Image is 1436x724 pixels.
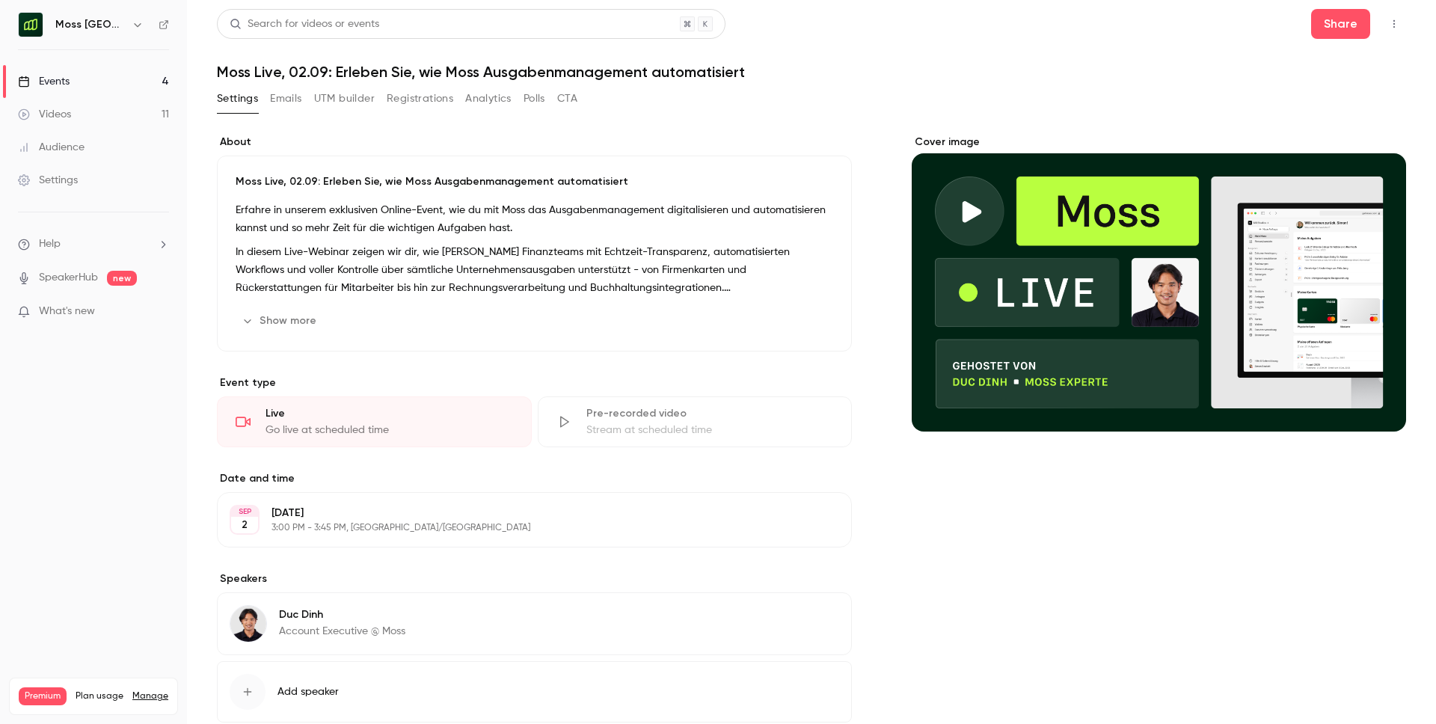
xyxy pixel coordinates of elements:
button: UTM builder [314,87,375,111]
img: Moss Deutschland [19,13,43,37]
div: LiveGo live at scheduled time [217,396,532,447]
button: Polls [524,87,545,111]
button: CTA [557,87,577,111]
p: In diesem Live-Webinar zeigen wir dir, wie [PERSON_NAME] Finanzteams mit Echtzeit-Transparenz, au... [236,243,833,297]
button: Show more [236,309,325,333]
p: 3:00 PM - 3:45 PM, [GEOGRAPHIC_DATA]/[GEOGRAPHIC_DATA] [271,522,773,534]
div: Stream at scheduled time [586,423,834,438]
p: 2 [242,518,248,533]
button: Settings [217,87,258,111]
div: Pre-recorded videoStream at scheduled time [538,396,853,447]
button: Analytics [465,87,512,111]
label: About [217,135,852,150]
div: Audience [18,140,85,155]
span: new [107,271,137,286]
label: Cover image [912,135,1406,150]
span: Premium [19,687,67,705]
button: Emails [270,87,301,111]
span: Plan usage [76,690,123,702]
div: Settings [18,173,78,188]
div: Duc DinhDuc DinhAccount Executive @ Moss [217,592,852,655]
iframe: Noticeable Trigger [151,305,169,319]
span: Help [39,236,61,252]
span: What's new [39,304,95,319]
div: Pre-recorded video [586,406,834,421]
button: Registrations [387,87,453,111]
div: SEP [231,506,258,517]
p: Account Executive @ Moss [279,624,405,639]
div: Search for videos or events [230,16,379,32]
div: Events [18,74,70,89]
span: Add speaker [277,684,339,699]
a: SpeakerHub [39,270,98,286]
li: help-dropdown-opener [18,236,169,252]
h1: Moss Live, 02.09: Erleben Sie, wie Moss Ausgabenmanagement automatisiert [217,63,1406,81]
a: Manage [132,690,168,702]
section: Cover image [912,135,1406,432]
p: Event type [217,375,852,390]
button: Add speaker [217,661,852,723]
button: Share [1311,9,1370,39]
p: Erfahre in unserem exklusiven Online-Event, wie du mit Moss das Ausgabenmanagement digitalisieren... [236,201,833,237]
div: Videos [18,107,71,122]
label: Date and time [217,471,852,486]
p: Duc Dinh [279,607,405,622]
div: Go live at scheduled time [266,423,513,438]
h6: Moss [GEOGRAPHIC_DATA] [55,17,126,32]
img: Duc Dinh [230,606,266,642]
p: Moss Live, 02.09: Erleben Sie, wie Moss Ausgabenmanagement automatisiert [236,174,833,189]
p: [DATE] [271,506,773,521]
label: Speakers [217,571,852,586]
div: Live [266,406,513,421]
